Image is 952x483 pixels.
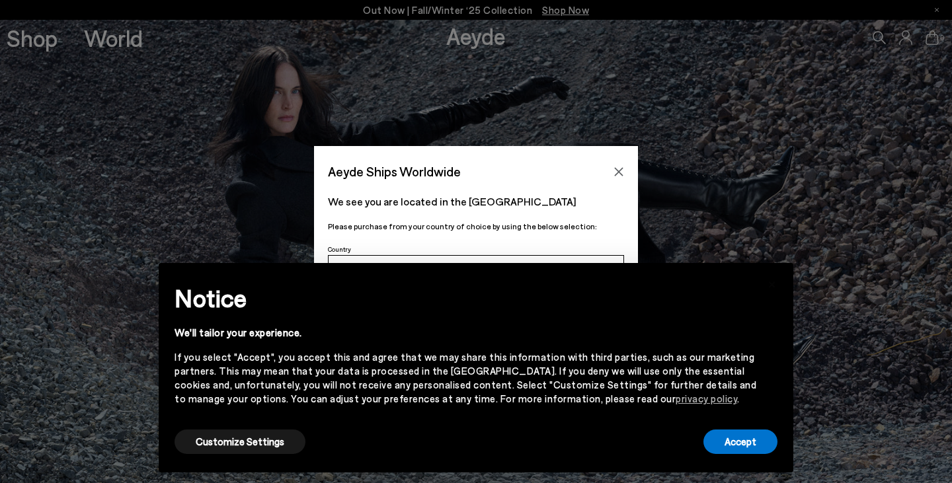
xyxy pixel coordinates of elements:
[756,267,788,299] button: Close this notice
[328,245,351,253] span: Country
[609,162,629,182] button: Close
[768,273,777,292] span: ×
[703,429,777,454] button: Accept
[175,429,305,454] button: Customize Settings
[175,326,756,340] div: We'll tailor your experience.
[328,160,461,183] span: Aeyde Ships Worldwide
[175,350,756,406] div: If you select "Accept", you accept this and agree that we may share this information with third p...
[328,194,624,209] p: We see you are located in the [GEOGRAPHIC_DATA]
[676,392,737,404] a: privacy policy
[175,281,756,315] h2: Notice
[328,220,624,233] p: Please purchase from your country of choice by using the below selection:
